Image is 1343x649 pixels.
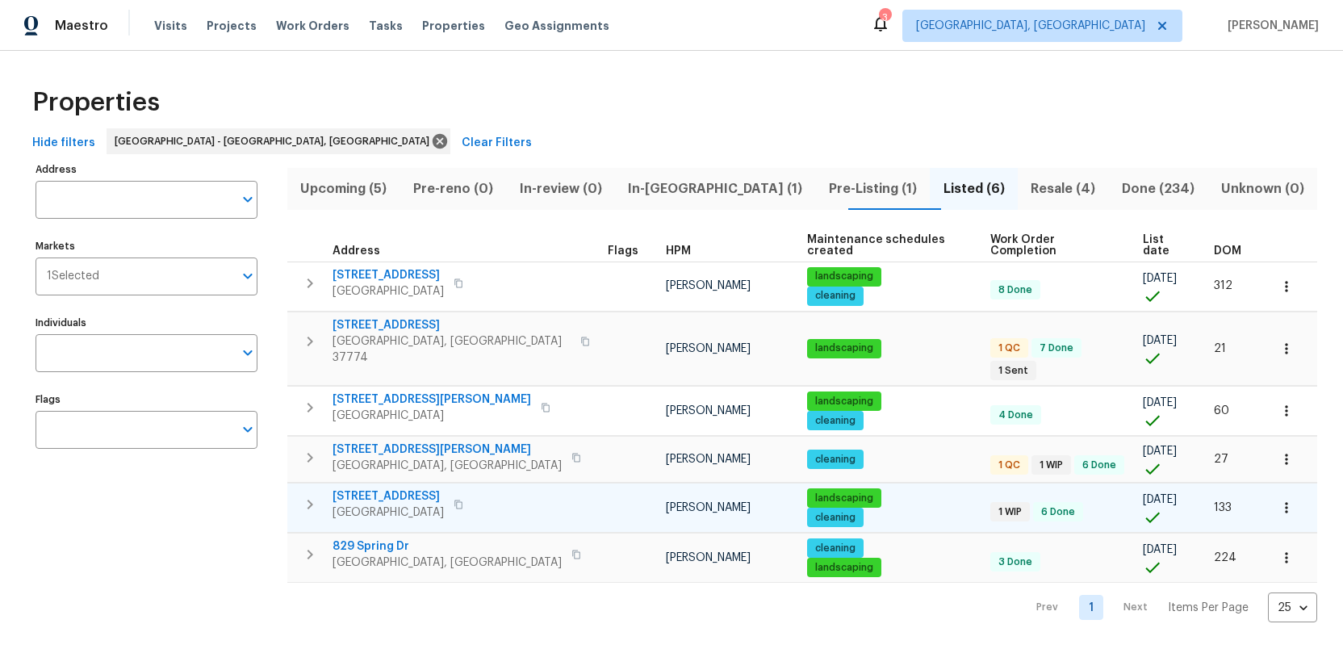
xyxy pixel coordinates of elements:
[992,505,1028,519] span: 1 WIP
[36,318,257,328] label: Individuals
[1168,600,1249,616] p: Items Per Page
[666,502,751,513] span: [PERSON_NAME]
[809,511,862,525] span: cleaning
[809,341,880,355] span: landscaping
[809,492,880,505] span: landscaping
[333,317,571,333] span: [STREET_ADDRESS]
[1033,341,1080,355] span: 7 Done
[1035,505,1082,519] span: 6 Done
[1214,405,1229,417] span: 60
[1214,245,1241,257] span: DOM
[369,20,403,31] span: Tasks
[236,341,259,364] button: Open
[276,18,349,34] span: Work Orders
[1143,273,1177,284] span: [DATE]
[992,341,1027,355] span: 1 QC
[1214,502,1232,513] span: 133
[333,555,562,571] span: [GEOGRAPHIC_DATA], [GEOGRAPHIC_DATA]
[809,270,880,283] span: landscaping
[1143,494,1177,505] span: [DATE]
[236,418,259,441] button: Open
[1021,592,1317,622] nav: Pagination Navigation
[236,188,259,211] button: Open
[333,505,444,521] span: [GEOGRAPHIC_DATA]
[992,458,1027,472] span: 1 QC
[1027,178,1099,200] span: Resale (4)
[236,265,259,287] button: Open
[666,552,751,563] span: [PERSON_NAME]
[826,178,921,200] span: Pre-Listing (1)
[992,555,1039,569] span: 3 Done
[1033,458,1069,472] span: 1 WIP
[608,245,638,257] span: Flags
[154,18,187,34] span: Visits
[462,133,532,153] span: Clear Filters
[1214,454,1228,465] span: 27
[809,561,880,575] span: landscaping
[422,18,485,34] span: Properties
[666,343,751,354] span: [PERSON_NAME]
[516,178,605,200] span: In-review (0)
[666,245,691,257] span: HPM
[32,94,160,111] span: Properties
[504,18,609,34] span: Geo Assignments
[809,289,862,303] span: cleaning
[1214,343,1226,354] span: 21
[809,414,862,428] span: cleaning
[333,538,562,555] span: 829 Spring Dr
[32,133,95,153] span: Hide filters
[1143,234,1186,257] span: List date
[1119,178,1199,200] span: Done (234)
[36,241,257,251] label: Markets
[1143,397,1177,408] span: [DATE]
[939,178,1008,200] span: Listed (6)
[107,128,450,154] div: [GEOGRAPHIC_DATA] - [GEOGRAPHIC_DATA], [GEOGRAPHIC_DATA]
[333,333,571,366] span: [GEOGRAPHIC_DATA], [GEOGRAPHIC_DATA] 37774
[992,283,1039,297] span: 8 Done
[809,542,862,555] span: cleaning
[666,280,751,291] span: [PERSON_NAME]
[410,178,497,200] span: Pre-reno (0)
[1143,335,1177,346] span: [DATE]
[1217,178,1307,200] span: Unknown (0)
[1221,18,1319,34] span: [PERSON_NAME]
[916,18,1145,34] span: [GEOGRAPHIC_DATA], [GEOGRAPHIC_DATA]
[1214,552,1236,563] span: 224
[807,234,964,257] span: Maintenance schedules created
[36,395,257,404] label: Flags
[333,408,531,424] span: [GEOGRAPHIC_DATA]
[333,391,531,408] span: [STREET_ADDRESS][PERSON_NAME]
[207,18,257,34] span: Projects
[809,395,880,408] span: landscaping
[879,10,890,26] div: 3
[625,178,806,200] span: In-[GEOGRAPHIC_DATA] (1)
[1143,446,1177,457] span: [DATE]
[1143,544,1177,555] span: [DATE]
[297,178,391,200] span: Upcoming (5)
[666,405,751,417] span: [PERSON_NAME]
[333,488,444,505] span: [STREET_ADDRESS]
[333,245,380,257] span: Address
[1079,595,1103,620] a: Goto page 1
[47,270,99,283] span: 1 Selected
[666,454,751,465] span: [PERSON_NAME]
[455,128,538,158] button: Clear Filters
[26,128,102,158] button: Hide filters
[992,364,1035,378] span: 1 Sent
[990,234,1115,257] span: Work Order Completion
[115,133,436,149] span: [GEOGRAPHIC_DATA] - [GEOGRAPHIC_DATA], [GEOGRAPHIC_DATA]
[55,18,108,34] span: Maestro
[333,442,562,458] span: [STREET_ADDRESS][PERSON_NAME]
[809,453,862,467] span: cleaning
[333,458,562,474] span: [GEOGRAPHIC_DATA], [GEOGRAPHIC_DATA]
[992,408,1040,422] span: 4 Done
[1214,280,1232,291] span: 312
[1268,587,1317,629] div: 25
[333,283,444,299] span: [GEOGRAPHIC_DATA]
[333,267,444,283] span: [STREET_ADDRESS]
[1076,458,1123,472] span: 6 Done
[36,165,257,174] label: Address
